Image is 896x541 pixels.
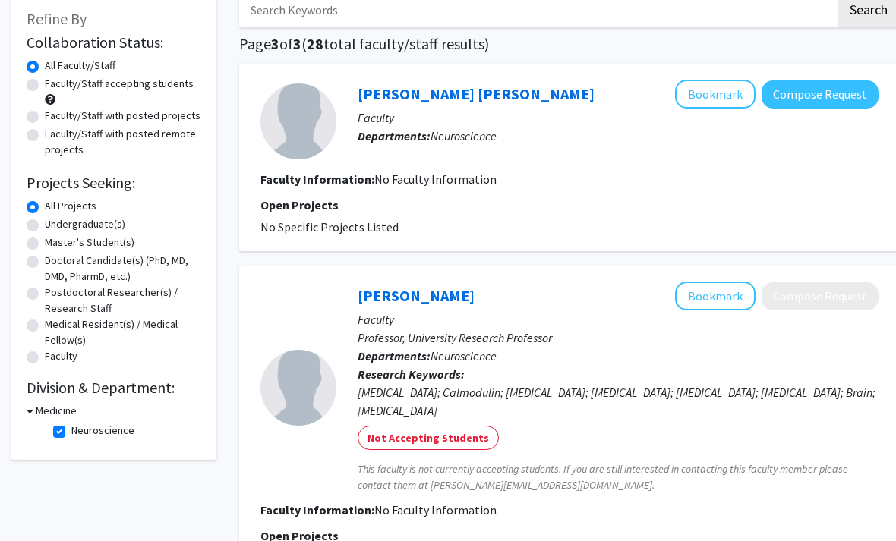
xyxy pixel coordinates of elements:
[358,329,879,348] p: Professor, University Research Professor
[45,109,200,124] label: Faculty/Staff with posted projects
[45,317,201,349] label: Medical Resident(s) / Medical Fellow(s)
[271,35,279,54] span: 3
[27,175,201,193] h2: Projects Seeking:
[307,35,323,54] span: 28
[71,423,134,439] label: Neuroscience
[431,349,497,364] span: Neuroscience
[762,283,879,311] button: Compose Request to Linda Van Eldik
[260,172,374,187] b: Faculty Information:
[45,199,96,215] label: All Projects
[358,287,475,306] a: [PERSON_NAME]
[45,253,201,285] label: Doctoral Candidate(s) (PhD, MD, DMD, PharmD, etc.)
[675,80,756,109] button: Add Velmurugan Gopal Viswanathan to Bookmarks
[358,349,431,364] b: Departments:
[374,172,497,187] span: No Faculty Information
[27,379,201,398] h2: Division & Department:
[358,367,465,382] b: Research Keywords:
[260,220,399,235] span: No Specific Projects Listed
[27,34,201,52] h2: Collaboration Status:
[45,235,134,251] label: Master's Student(s)
[45,58,115,74] label: All Faculty/Staff
[36,404,77,420] h3: Medicine
[358,85,595,104] a: [PERSON_NAME] [PERSON_NAME]
[358,462,879,494] span: This faculty is not currently accepting students. If you are still interested in contacting this ...
[675,282,756,311] button: Add Linda Van Eldik to Bookmarks
[358,311,879,329] p: Faculty
[45,127,201,159] label: Faculty/Staff with posted remote projects
[45,77,194,93] label: Faculty/Staff accepting students
[45,217,125,233] label: Undergraduate(s)
[293,35,301,54] span: 3
[45,285,201,317] label: Postdoctoral Researcher(s) / Research Staff
[27,10,87,29] span: Refine By
[431,129,497,144] span: Neuroscience
[358,426,499,451] mat-chip: Not Accepting Students
[11,473,65,530] iframe: Chat
[260,197,879,215] p: Open Projects
[374,503,497,518] span: No Faculty Information
[358,129,431,144] b: Departments:
[358,109,879,127] p: Faculty
[45,349,77,365] label: Faculty
[358,384,879,420] div: [MEDICAL_DATA]; Calmodulin; [MEDICAL_DATA]; [MEDICAL_DATA]; [MEDICAL_DATA]; [MEDICAL_DATA]; Brain...
[762,81,879,109] button: Compose Request to Velmurugan Gopal Viswanathan
[260,503,374,518] b: Faculty Information:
